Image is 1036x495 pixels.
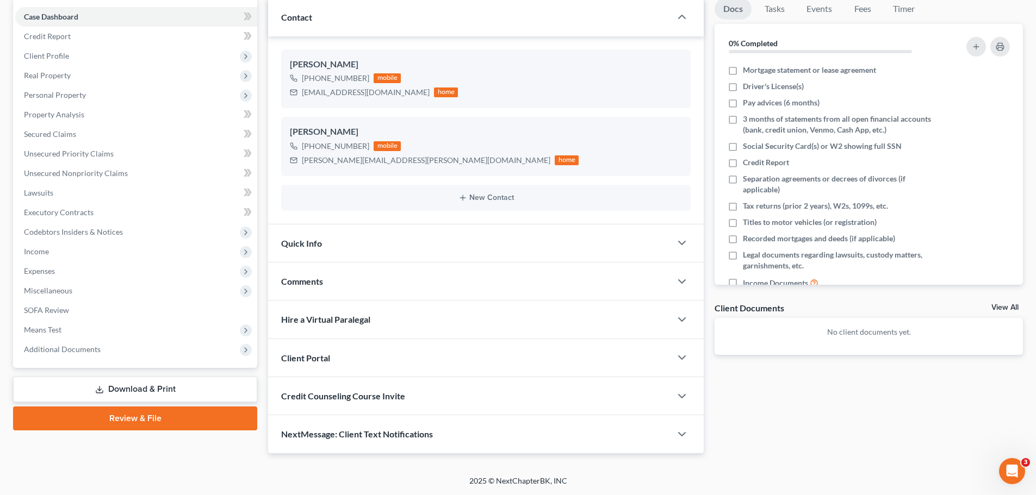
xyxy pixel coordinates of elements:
[24,305,69,315] span: SOFA Review
[281,238,322,248] span: Quick Info
[302,141,369,152] div: [PHONE_NUMBER]
[281,314,370,324] span: Hire a Virtual Paralegal
[743,278,808,289] span: Income Documents
[743,81,804,92] span: Driver's License(s)
[15,164,257,183] a: Unsecured Nonpriority Claims
[24,110,84,119] span: Property Analysis
[743,233,895,244] span: Recorded mortgages and deeds (if applicable)
[24,32,71,41] span: Credit Report
[743,97,820,108] span: Pay advices (6 months)
[743,200,888,211] span: Tax returns (prior 2 years), W2s, 1099s, etc.
[374,141,401,151] div: mobile
[15,105,257,124] a: Property Analysis
[15,183,257,203] a: Lawsuits
[24,149,114,158] span: Unsecured Priority Claims
[1021,458,1030,467] span: 3
[15,144,257,164] a: Unsecured Priority Claims
[15,300,257,320] a: SOFA Review
[24,188,53,197] span: Lawsuits
[743,114,936,135] span: 3 months of statements from all open financial accounts (bank, credit union, Venmo, Cash App, etc.)
[24,51,69,60] span: Client Profile
[13,377,257,402] a: Download & Print
[434,87,458,97] div: home
[729,39,778,48] strong: 0% Completed
[281,12,312,22] span: Contact
[743,157,789,168] span: Credit Report
[24,286,72,295] span: Miscellaneous
[24,266,55,275] span: Expenses
[290,193,682,202] button: New Contact
[290,58,682,71] div: [PERSON_NAME]
[15,124,257,144] a: Secured Claims
[24,12,78,21] span: Case Dashboard
[723,327,1014,337] p: No client documents yet.
[24,90,86,99] span: Personal Property
[715,302,784,314] div: Client Documents
[302,155,550,166] div: [PERSON_NAME][EMAIL_ADDRESS][PERSON_NAME][DOMAIN_NAME]
[24,344,101,354] span: Additional Documents
[15,203,257,222] a: Executory Contracts
[999,458,1025,484] iframe: Intercom live chat
[743,65,876,76] span: Mortgage statement or lease agreement
[743,217,877,228] span: Titles to motor vehicles (or registration)
[24,247,49,256] span: Income
[24,71,71,80] span: Real Property
[302,87,430,98] div: [EMAIL_ADDRESS][DOMAIN_NAME]
[281,353,330,363] span: Client Portal
[208,475,828,495] div: 2025 © NextChapterBK, INC
[15,27,257,46] a: Credit Report
[302,73,369,84] div: [PHONE_NUMBER]
[743,249,936,271] span: Legal documents regarding lawsuits, custody matters, garnishments, etc.
[13,406,257,430] a: Review & File
[24,208,94,217] span: Executory Contracts
[24,168,128,178] span: Unsecured Nonpriority Claims
[15,7,257,27] a: Case Dashboard
[24,129,76,139] span: Secured Claims
[991,304,1019,311] a: View All
[555,155,579,165] div: home
[290,126,682,139] div: [PERSON_NAME]
[281,276,323,286] span: Comments
[374,73,401,83] div: mobile
[281,429,433,439] span: NextMessage: Client Text Notifications
[24,325,61,334] span: Means Test
[281,391,405,401] span: Credit Counseling Course Invite
[743,141,902,152] span: Social Security Card(s) or W2 showing full SSN
[743,173,936,195] span: Separation agreements or decrees of divorces (if applicable)
[24,227,123,236] span: Codebtors Insiders & Notices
